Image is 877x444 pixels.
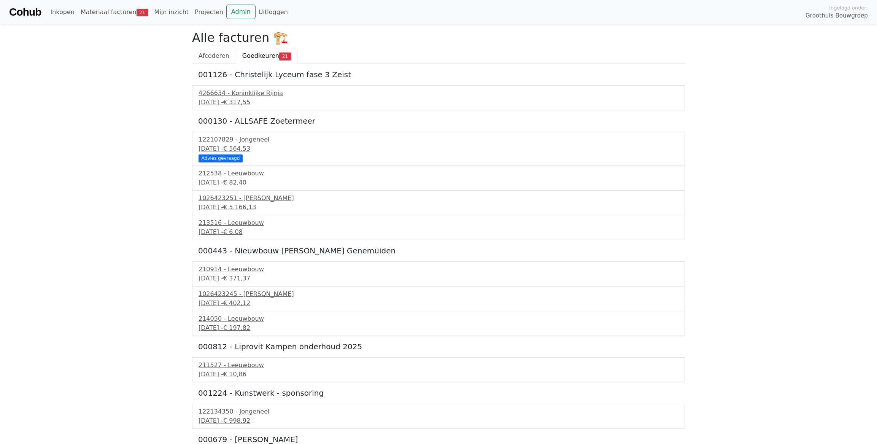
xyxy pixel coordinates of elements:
a: 212538 - Leeuwbouw[DATE] -€ 82,40 [199,169,678,187]
div: [DATE] - [199,228,678,237]
a: 122134350 - Jongeneel[DATE] -€ 998,92 [199,407,678,425]
h5: 000679 - [PERSON_NAME] [198,435,679,444]
div: Advies gevraagd [199,154,243,162]
span: € 6,08 [223,228,243,236]
a: Admin [226,5,256,19]
span: € 10,86 [223,371,246,378]
h5: 001224 - Kunstwerk - sponsoring [198,388,679,398]
span: Afcoderen [199,52,229,59]
div: 122107829 - Jongeneel [199,135,678,144]
a: Inkopen [47,5,77,20]
div: 214050 - Leeuwbouw [199,314,678,323]
a: Mijn inzicht [151,5,192,20]
a: 210914 - Leeuwbouw[DATE] -€ 371,37 [199,265,678,283]
div: [DATE] - [199,370,678,379]
span: € 402,12 [223,299,250,307]
div: [DATE] - [199,178,678,187]
div: 122134350 - Jongeneel [199,407,678,416]
span: € 564,53 [223,145,250,152]
div: 210914 - Leeuwbouw [199,265,678,274]
a: Projecten [192,5,226,20]
a: 1026423245 - [PERSON_NAME][DATE] -€ 402,12 [199,290,678,308]
h2: Alle facturen 🏗️ [192,30,685,45]
span: € 371,37 [223,275,250,282]
a: Materiaal facturen21 [78,5,151,20]
div: [DATE] - [199,274,678,283]
a: Uitloggen [256,5,291,20]
a: 4266634 - Koninklijke Rijnja[DATE] -€ 317,55 [199,89,678,107]
span: € 82,40 [223,179,246,186]
h5: 001126 - Christelijk Lyceum fase 3 Zeist [198,70,679,79]
h5: 000443 - Nieuwbouw [PERSON_NAME] Genemuiden [198,246,679,255]
div: [DATE] - [199,416,678,425]
a: 122107829 - Jongeneel[DATE] -€ 564,53 Advies gevraagd [199,135,678,161]
div: 1026423245 - [PERSON_NAME] [199,290,678,299]
h5: 000812 - Liprovit Kampen onderhoud 2025 [198,342,679,351]
a: Cohub [9,3,41,21]
h5: 000130 - ALLSAFE Zoetermeer [198,116,679,126]
span: Groothuis Bouwgroep [806,11,868,20]
a: 213516 - Leeuwbouw[DATE] -€ 6,08 [199,218,678,237]
div: [DATE] - [199,299,678,308]
span: € 5.166,13 [223,204,256,211]
a: Afcoderen [192,48,236,64]
a: Goedkeuren21 [236,48,297,64]
span: € 197,82 [223,324,250,331]
div: [DATE] - [199,98,678,107]
a: 1026423251 - [PERSON_NAME][DATE] -€ 5.166,13 [199,194,678,212]
div: 212538 - Leeuwbouw [199,169,678,178]
div: 211527 - Leeuwbouw [199,361,678,370]
div: 4266634 - Koninklijke Rijnja [199,89,678,98]
span: € 317,55 [223,99,250,106]
div: 213516 - Leeuwbouw [199,218,678,228]
div: [DATE] - [199,203,678,212]
a: 214050 - Leeuwbouw[DATE] -€ 197,82 [199,314,678,333]
span: Ingelogd onder: [829,4,868,11]
span: € 998,92 [223,417,250,424]
span: 21 [279,53,291,60]
div: [DATE] - [199,323,678,333]
div: [DATE] - [199,144,678,153]
span: Goedkeuren [242,52,279,59]
div: 1026423251 - [PERSON_NAME] [199,194,678,203]
a: 211527 - Leeuwbouw[DATE] -€ 10,86 [199,361,678,379]
span: 21 [137,9,148,16]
